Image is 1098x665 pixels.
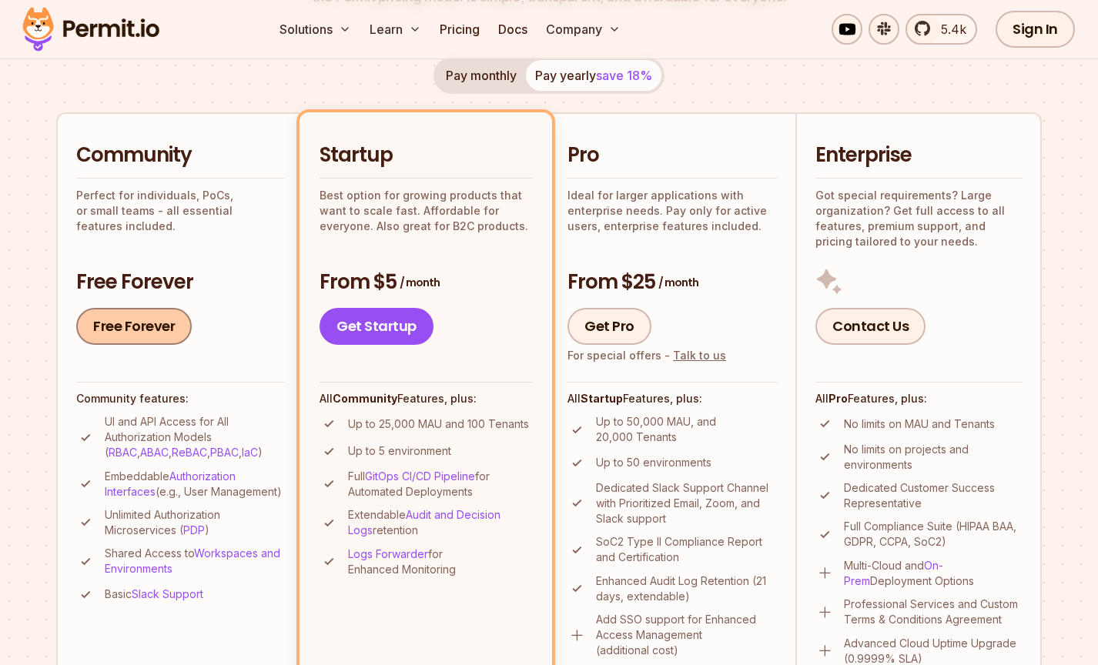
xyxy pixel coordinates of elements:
p: Up to 50,000 MAU, and 20,000 Tenants [596,414,777,445]
p: SoC2 Type II Compliance Report and Certification [596,534,777,565]
p: Up to 50 environments [596,455,711,470]
a: Logs Forwarder [348,547,428,560]
h2: Community [76,142,284,169]
a: On-Prem [844,559,943,587]
p: Full Compliance Suite (HIPAA BAA, GDPR, CCPA, SoC2) [844,519,1022,550]
a: Talk to us [673,349,726,362]
p: Embeddable (e.g., User Management) [105,469,284,500]
p: UI and API Access for All Authorization Models ( , , , , ) [105,414,284,460]
p: Up to 5 environment [348,443,451,459]
h4: All Features, plus: [320,391,532,406]
p: for Enhanced Monitoring [348,546,532,577]
span: 5.4k [932,20,966,38]
a: 5.4k [906,14,977,45]
h4: All Features, plus: [567,391,777,406]
img: Permit logo [15,3,166,55]
p: Professional Services and Custom Terms & Conditions Agreement [844,596,1022,627]
p: Dedicated Customer Success Representative [844,480,1022,511]
a: GitOps CI/CD Pipeline [365,470,475,483]
a: Get Pro [567,308,651,345]
button: Solutions [273,14,357,45]
h4: All Features, plus: [815,391,1022,406]
h2: Enterprise [815,142,1022,169]
p: No limits on projects and environments [844,442,1022,473]
div: For special offers - [567,348,726,363]
a: IaC [242,446,258,459]
a: Docs [492,14,534,45]
p: Add SSO support for Enhanced Access Management (additional cost) [596,612,777,658]
a: ABAC [140,446,169,459]
a: Slack Support [132,587,203,600]
p: Full for Automated Deployments [348,469,532,500]
p: Best option for growing products that want to scale fast. Affordable for everyone. Also great for... [320,188,532,234]
button: Company [540,14,627,45]
p: Extendable retention [348,507,532,538]
h3: From $5 [320,269,532,296]
a: Contact Us [815,308,926,345]
a: RBAC [109,446,137,459]
h2: Startup [320,142,532,169]
h3: Free Forever [76,269,284,296]
p: Unlimited Authorization Microservices ( ) [105,507,284,538]
p: Up to 25,000 MAU and 100 Tenants [348,416,529,432]
p: Perfect for individuals, PoCs, or small teams - all essential features included. [76,188,284,234]
strong: Pro [829,392,848,405]
a: Pricing [434,14,486,45]
span: / month [658,275,698,290]
a: Get Startup [320,308,434,345]
p: Shared Access to [105,546,284,576]
button: Pay monthly [437,60,526,91]
p: Multi-Cloud and Deployment Options [844,558,1022,589]
p: Enhanced Audit Log Retention (21 days, extendable) [596,573,777,604]
h3: From $25 [567,269,777,296]
a: PDP [183,523,205,536]
p: Basic [105,586,203,602]
a: Audit and Decision Logs [348,508,500,536]
a: Free Forever [76,308,192,345]
h2: Pro [567,142,777,169]
p: Got special requirements? Large organization? Get full access to all features, premium support, a... [815,188,1022,249]
p: Dedicated Slack Support Channel with Prioritized Email, Zoom, and Slack support [596,480,777,526]
span: / month [400,275,440,290]
strong: Community [333,392,397,405]
button: Learn [363,14,427,45]
strong: Startup [581,392,623,405]
p: No limits on MAU and Tenants [844,416,995,432]
a: Authorization Interfaces [105,470,236,498]
h4: Community features: [76,391,284,406]
a: Sign In [996,11,1075,48]
a: PBAC [210,446,239,459]
p: Ideal for larger applications with enterprise needs. Pay only for active users, enterprise featur... [567,188,777,234]
a: ReBAC [172,446,207,459]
